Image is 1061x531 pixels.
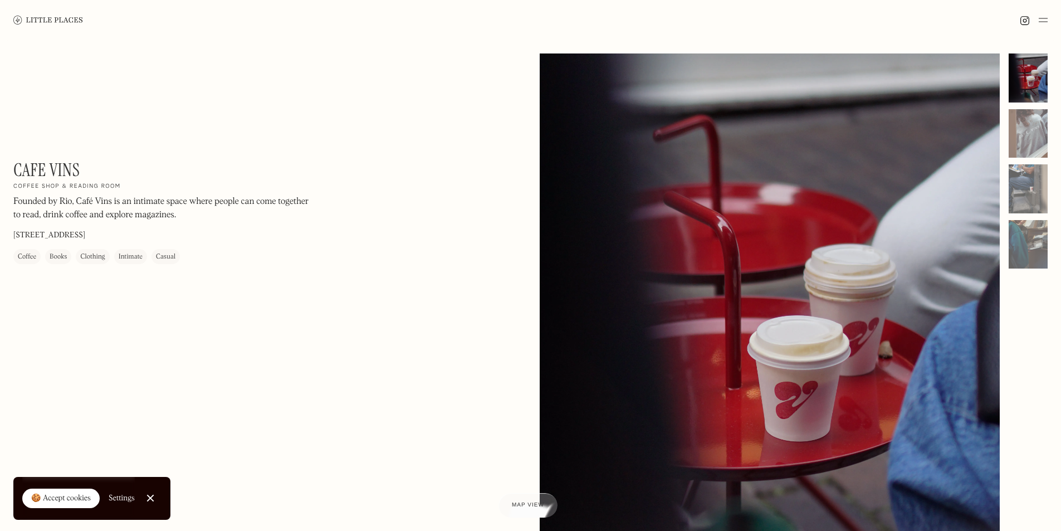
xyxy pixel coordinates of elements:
[80,251,105,262] div: Clothing
[13,183,121,191] h2: Coffee shop & reading room
[50,251,67,262] div: Books
[156,251,175,262] div: Casual
[13,159,80,181] h1: Cafe Vins
[31,493,91,504] div: 🍪 Accept cookies
[18,251,36,262] div: Coffee
[119,251,143,262] div: Intimate
[498,493,558,518] a: Map view
[13,195,314,222] p: Founded by Rio, Café Vins is an intimate space where people can come together to read, drink coff...
[22,489,100,509] a: 🍪 Accept cookies
[109,494,135,502] div: Settings
[13,230,85,241] p: [STREET_ADDRESS]
[109,486,135,511] a: Settings
[512,502,544,508] span: Map view
[139,487,162,509] a: Close Cookie Popup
